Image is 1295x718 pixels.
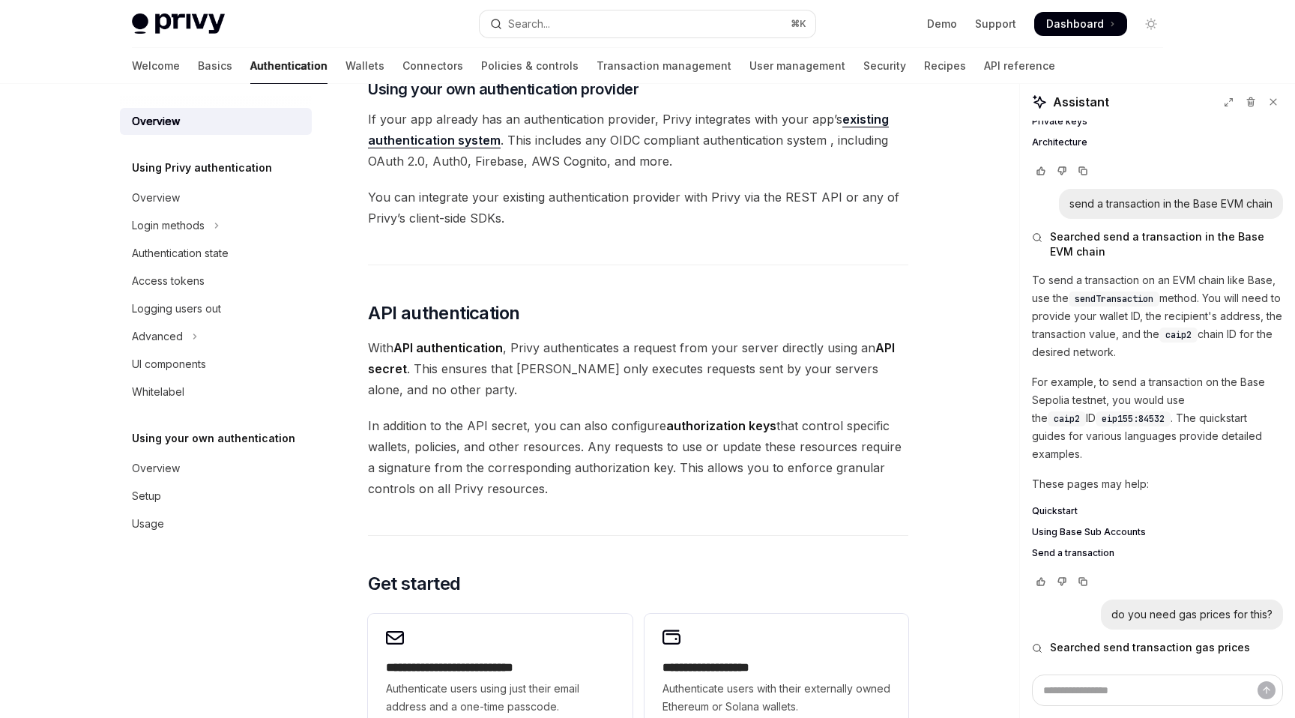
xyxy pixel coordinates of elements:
button: Toggle dark mode [1139,12,1163,36]
span: API authentication [368,301,519,325]
span: caip2 [1165,329,1192,341]
div: Access tokens [132,272,205,290]
a: Overview [120,455,312,482]
a: Transaction management [597,48,731,84]
a: Setup [120,483,312,510]
a: Private keys [1032,115,1283,127]
a: Dashboard [1034,12,1127,36]
div: do you need gas prices for this? [1111,607,1273,622]
p: To send a transaction on an EVM chain like Base, use the method. You will need to provide your wa... [1032,271,1283,361]
button: Vote that response was not good [1053,574,1071,589]
a: Authentication [250,48,327,84]
p: For example, to send a transaction on the Base Sepolia testnet, you would use the ID . The quicks... [1032,373,1283,463]
button: Toggle Advanced section [120,323,312,350]
span: Searched send a transaction in the Base EVM chain [1050,229,1283,259]
a: Overview [120,108,312,135]
span: Using Base Sub Accounts [1032,526,1146,538]
p: These pages may help: [1032,475,1283,493]
a: Architecture [1032,136,1283,148]
a: Connectors [402,48,463,84]
textarea: Ask a question... [1032,675,1283,706]
span: You can integrate your existing authentication provider with Privy via the REST API or any of Pri... [368,187,908,229]
a: Welcome [132,48,180,84]
span: Architecture [1032,136,1087,148]
div: Usage [132,515,164,533]
div: Authentication state [132,244,229,262]
a: Logging users out [120,295,312,322]
button: Vote that response was not good [1053,163,1071,178]
a: Using Base Sub Accounts [1032,526,1283,538]
div: Login methods [132,217,205,235]
div: Overview [132,189,180,207]
span: Send a transaction [1032,547,1114,559]
div: Generating... [1032,666,1283,705]
div: send a transaction in the Base EVM chain [1069,196,1273,211]
span: Searched send transaction gas prices [1050,640,1250,655]
a: Support [975,16,1016,31]
h5: Using Privy authentication [132,159,272,177]
button: Copy chat response [1074,574,1092,589]
a: Whitelabel [120,378,312,405]
div: Overview [132,112,180,130]
span: In addition to the API secret, you can also configure that control specific wallets, policies, an... [368,415,908,499]
img: light logo [132,13,225,34]
button: Open search [480,10,815,37]
span: Using your own authentication provider [368,79,639,100]
a: UI components [120,351,312,378]
a: Overview [120,184,312,211]
button: Send message [1258,681,1276,699]
a: API reference [984,48,1055,84]
h5: Using your own authentication [132,429,295,447]
button: Vote that response was good [1032,574,1050,589]
span: Quickstart [1032,505,1078,517]
span: Assistant [1053,93,1109,111]
button: Searched send a transaction in the Base EVM chain [1032,229,1283,259]
span: Get started [368,572,460,596]
a: Wallets [345,48,384,84]
button: Copy chat response [1074,163,1092,178]
span: caip2 [1054,413,1080,425]
a: Usage [120,510,312,537]
span: With , Privy authenticates a request from your server directly using an . This ensures that [PERS... [368,337,908,400]
a: Policies & controls [481,48,579,84]
button: Vote that response was good [1032,163,1050,178]
button: Searched send transaction gas prices [1032,640,1283,655]
strong: authorization keys [666,418,776,433]
button: Toggle Login methods section [120,212,312,239]
span: Private keys [1032,115,1087,127]
a: Basics [198,48,232,84]
a: Authentication state [120,240,312,267]
a: User management [749,48,845,84]
a: Demo [927,16,957,31]
span: Dashboard [1046,16,1104,31]
div: Whitelabel [132,383,184,401]
a: Recipes [924,48,966,84]
span: If your app already has an authentication provider, Privy integrates with your app’s . This inclu... [368,109,908,172]
div: Setup [132,487,161,505]
a: Security [863,48,906,84]
a: Quickstart [1032,505,1283,517]
div: Search... [508,15,550,33]
div: Logging users out [132,300,221,318]
a: Access tokens [120,268,312,295]
span: eip155:84532 [1102,413,1165,425]
span: sendTransaction [1075,293,1153,305]
span: ⌘ K [791,18,806,30]
div: Overview [132,459,180,477]
div: UI components [132,355,206,373]
a: Send a transaction [1032,547,1283,559]
div: Advanced [132,328,183,346]
strong: API authentication [393,340,503,355]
